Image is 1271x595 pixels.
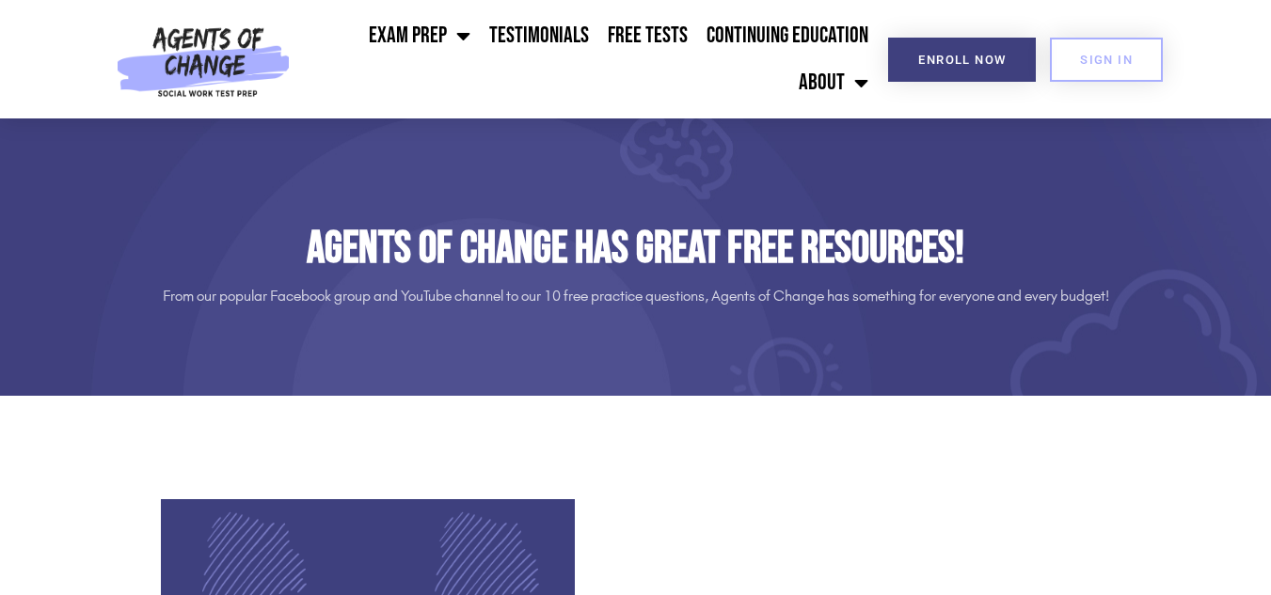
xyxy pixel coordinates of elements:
nav: Menu [298,12,879,106]
a: Continuing Education [697,12,878,59]
h2: Agents of Change Has Great Free Resources! [109,222,1163,276]
span: Enroll Now [918,54,1006,66]
a: Enroll Now [888,38,1036,82]
p: From our popular Facebook group and YouTube channel to our 10 free practice questions, Agents of ... [109,281,1163,311]
a: About [789,59,878,106]
a: Exam Prep [359,12,480,59]
a: Testimonials [480,12,598,59]
span: SIGN IN [1080,54,1133,66]
a: SIGN IN [1050,38,1163,82]
a: Free Tests [598,12,697,59]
